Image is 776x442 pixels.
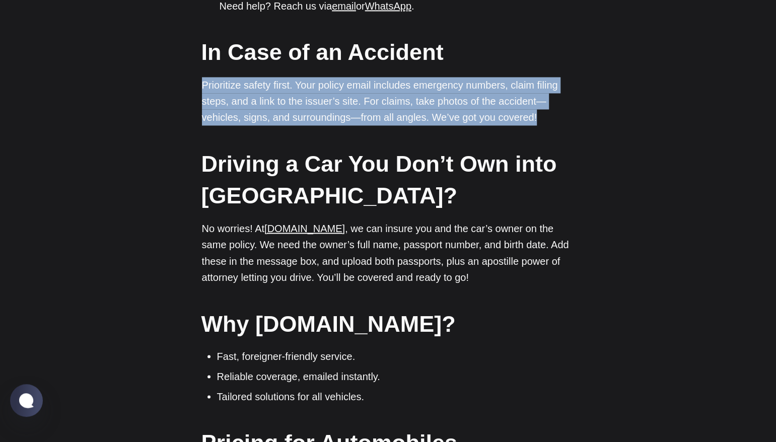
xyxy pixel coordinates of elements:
[201,308,574,339] h2: Why [DOMAIN_NAME]?
[202,77,575,125] p: Prioritize safety first. Your policy email includes emergency numbers, claim filing steps, and a ...
[201,39,444,65] strong: In Case of an Accident
[365,1,411,12] a: WhatsApp
[217,348,575,363] li: Fast, foreigner-friendly service.
[217,389,575,404] li: Tailored solutions for all vehicles.
[332,1,356,12] a: email
[217,369,575,384] li: Reliable coverage, emailed instantly.
[264,223,345,234] a: [DOMAIN_NAME]
[202,220,575,285] p: No worries! At , we can insure you and the car’s owner on the same policy. We need the owner’s fu...
[201,151,557,208] strong: Driving a Car You Don’t Own into [GEOGRAPHIC_DATA]?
